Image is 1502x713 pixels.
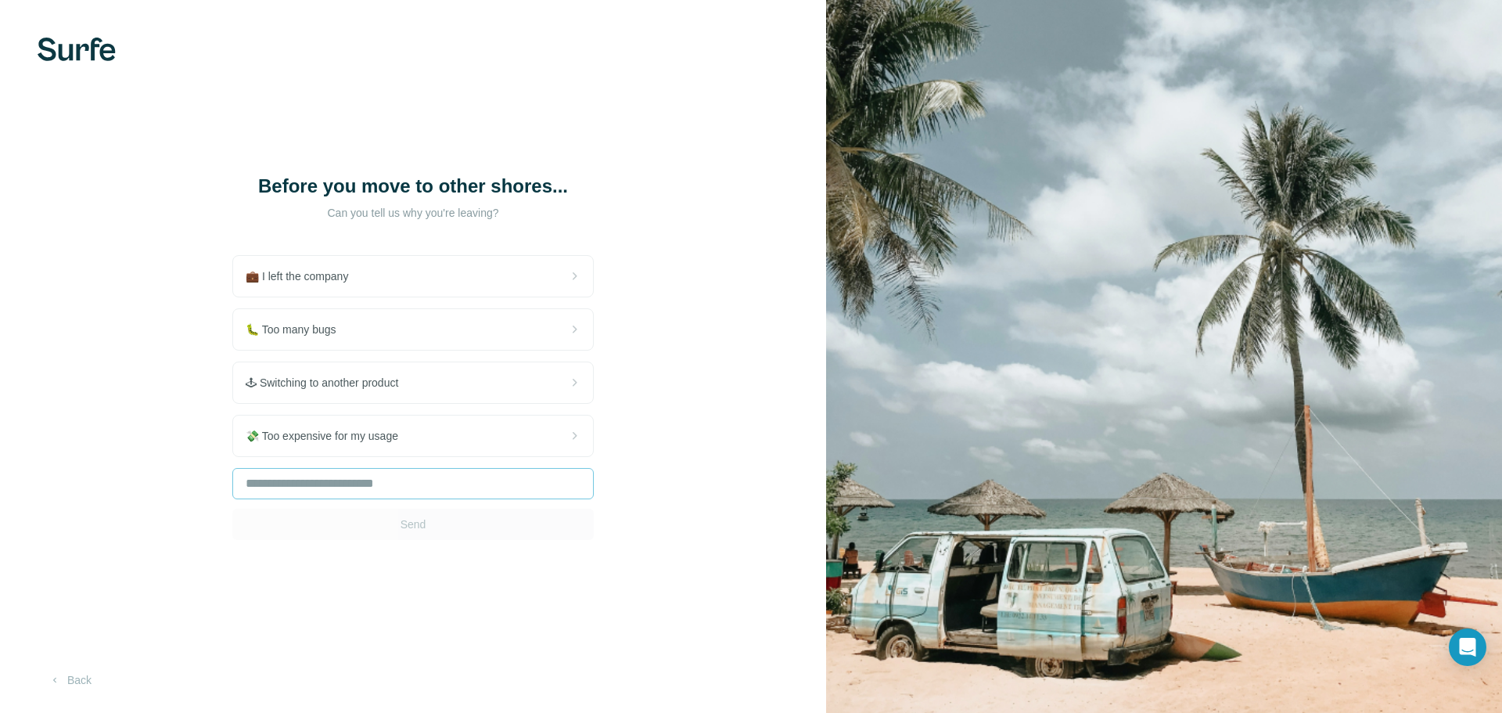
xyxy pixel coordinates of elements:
[38,38,116,61] img: Surfe's logo
[38,666,102,694] button: Back
[246,268,361,284] span: 💼 I left the company
[246,428,411,444] span: 💸 Too expensive for my usage
[257,174,570,199] h1: Before you move to other shores...
[246,375,411,391] span: 🕹 Switching to another product
[257,205,570,221] p: Can you tell us why you're leaving?
[1449,628,1486,666] div: Open Intercom Messenger
[246,322,349,337] span: 🐛 Too many bugs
